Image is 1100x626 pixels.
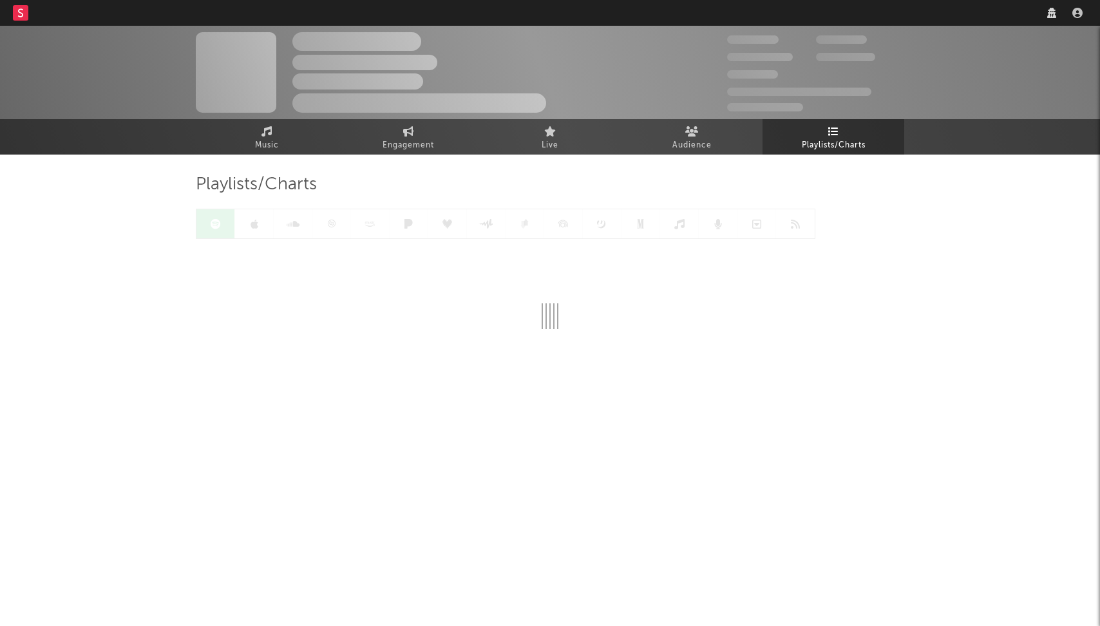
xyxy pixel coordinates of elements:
span: 100,000 [727,70,778,79]
a: Live [479,119,621,155]
span: 100,000 [816,35,867,44]
span: 50,000,000 [727,53,793,61]
span: 50,000,000 Monthly Listeners [727,88,871,96]
span: Engagement [383,138,434,153]
a: Audience [621,119,763,155]
span: Audience [672,138,712,153]
a: Engagement [337,119,479,155]
a: Music [196,119,337,155]
span: Playlists/Charts [802,138,866,153]
span: Live [542,138,558,153]
span: Jump Score: 85.0 [727,103,803,111]
a: Playlists/Charts [763,119,904,155]
span: Music [255,138,279,153]
span: 300,000 [727,35,779,44]
span: Playlists/Charts [196,177,317,193]
span: 1,000,000 [816,53,875,61]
